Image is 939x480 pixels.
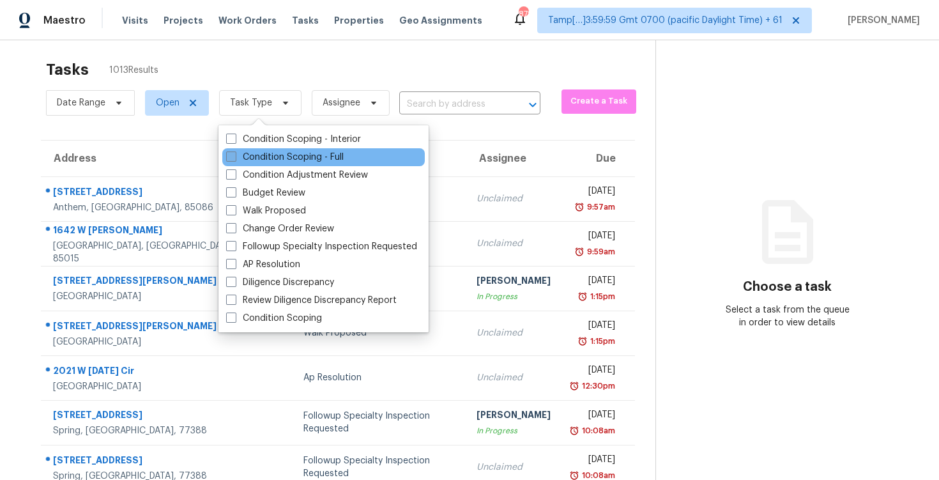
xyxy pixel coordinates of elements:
img: Overdue Alarm Icon [574,201,584,213]
div: Followup Specialty Inspection Requested [303,410,455,435]
div: Spring, [GEOGRAPHIC_DATA], 77388 [53,424,247,437]
div: [PERSON_NAME] [477,408,551,424]
div: [STREET_ADDRESS] [53,454,247,470]
label: Budget Review [226,187,305,199]
button: Open [524,96,542,114]
span: Create a Task [568,94,630,109]
span: Work Orders [218,14,277,27]
label: Diligence Discrepancy [226,276,334,289]
div: [DATE] [571,364,615,380]
label: Walk Proposed [226,205,306,217]
div: [GEOGRAPHIC_DATA] [53,380,247,393]
div: [STREET_ADDRESS][PERSON_NAME] [53,320,247,336]
div: In Progress [477,290,551,303]
div: Unclaimed [477,237,551,250]
label: Condition Adjustment Review [226,169,368,182]
h2: Tasks [46,63,89,76]
div: 1:15pm [588,335,615,348]
div: [GEOGRAPHIC_DATA], [GEOGRAPHIC_DATA], 85015 [53,240,247,265]
span: Assignee [323,97,360,109]
div: Walk Proposed [303,327,455,339]
div: 9:57am [584,201,615,213]
th: Assignee [466,141,561,176]
div: 878 [519,8,528,20]
div: [GEOGRAPHIC_DATA] [53,290,247,303]
div: In Progress [477,424,551,437]
label: Review Diligence Discrepancy Report [226,294,397,307]
span: Geo Assignments [399,14,482,27]
label: AP Resolution [226,258,300,271]
img: Overdue Alarm Icon [577,290,588,303]
h3: Choose a task [743,281,832,293]
input: Search by address [399,95,505,114]
span: Tamp[…]3:59:59 Gmt 0700 (pacific Daylight Time) + 61 [548,14,782,27]
span: Open [156,97,179,109]
div: [PERSON_NAME] [477,274,551,290]
div: 1:15pm [588,290,615,303]
label: Condition Scoping [226,312,322,325]
div: Unclaimed [477,461,551,474]
label: Change Order Review [226,222,334,235]
label: Condition Scoping - Full [226,151,344,164]
span: Maestro [43,14,86,27]
div: 1642 W [PERSON_NAME] [53,224,247,240]
div: Followup Specialty Inspection Requested [303,454,455,480]
img: Overdue Alarm Icon [569,380,579,392]
span: Visits [122,14,148,27]
th: Due [561,141,635,176]
div: [DATE] [571,408,615,424]
img: Overdue Alarm Icon [569,424,579,437]
div: Ap Resolution [303,371,455,384]
th: Address [41,141,257,176]
div: Select a task from the queue in order to view details [722,304,853,329]
span: Tasks [292,16,319,25]
button: Create a Task [561,89,637,114]
div: Unclaimed [477,327,551,339]
div: [GEOGRAPHIC_DATA] [53,336,247,348]
div: [STREET_ADDRESS] [53,408,247,424]
div: [STREET_ADDRESS] [53,185,247,201]
div: 10:08am [579,424,615,437]
label: Followup Specialty Inspection Requested [226,240,417,253]
label: Condition Scoping - Interior [226,133,361,146]
span: Projects [164,14,203,27]
div: [DATE] [571,185,615,201]
img: Overdue Alarm Icon [577,335,588,348]
div: [STREET_ADDRESS][PERSON_NAME] [53,274,247,290]
div: Unclaimed [477,371,551,384]
div: Anthem, [GEOGRAPHIC_DATA], 85086 [53,201,247,214]
div: 12:30pm [579,380,615,392]
span: Task Type [230,97,272,109]
span: 1013 Results [109,64,158,77]
span: Date Range [57,97,105,109]
span: [PERSON_NAME] [843,14,920,27]
div: 2021 W [DATE] Cir [53,364,247,380]
img: Overdue Alarm Icon [574,245,584,258]
div: [DATE] [571,453,615,469]
div: 9:59am [584,245,615,258]
div: [DATE] [571,229,615,245]
div: [DATE] [571,319,615,335]
span: Properties [334,14,384,27]
div: Unclaimed [477,192,551,205]
div: [DATE] [571,274,615,290]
